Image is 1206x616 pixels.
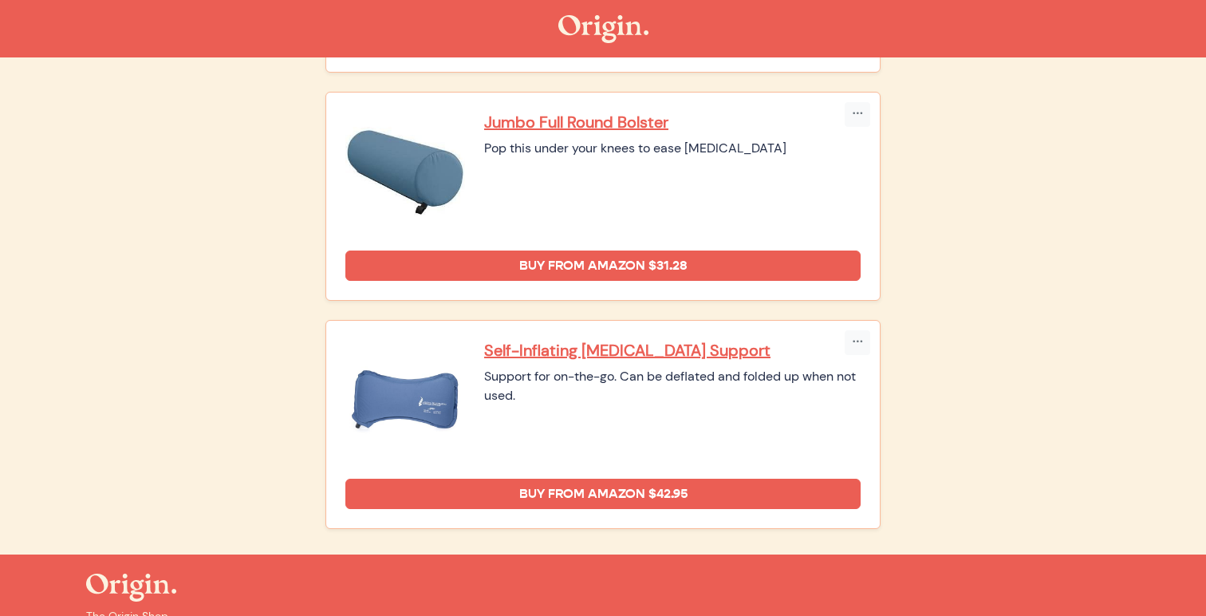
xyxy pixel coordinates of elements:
[484,340,861,361] a: Self-Inflating [MEDICAL_DATA] Support
[484,139,861,158] div: Pop this under your knees to ease [MEDICAL_DATA]
[558,15,648,43] img: The Origin Shop
[484,367,861,405] div: Support for on-the-go. Can be deflated and folded up when not used.
[345,340,465,460] img: Self-Inflating Lumbar Support
[345,251,861,281] a: Buy from Amazon $31.28
[345,479,861,509] a: Buy from Amazon $42.95
[345,112,465,231] img: Jumbo Full Round Bolster
[86,574,176,602] img: The Origin Shop
[484,112,861,132] a: Jumbo Full Round Bolster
